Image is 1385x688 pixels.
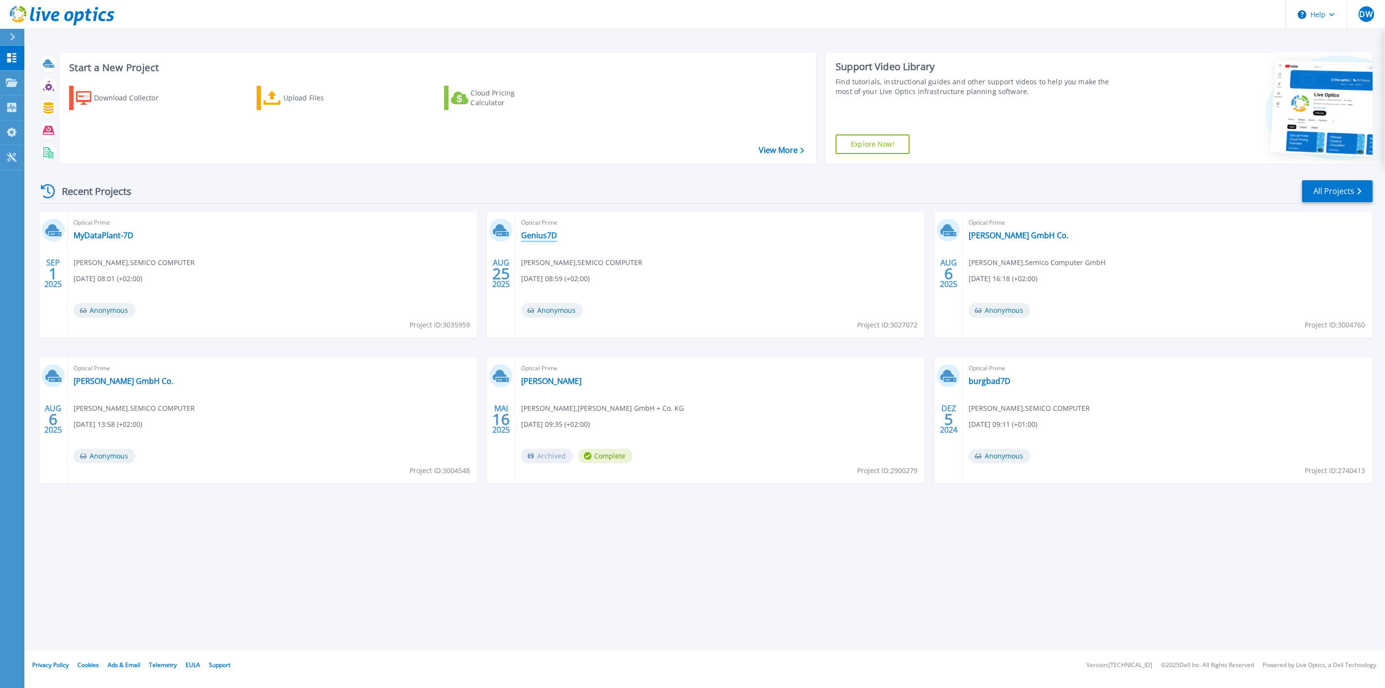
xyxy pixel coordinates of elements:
[521,363,919,374] span: Optical Prime
[283,88,361,108] div: Upload Files
[49,269,57,278] span: 1
[969,303,1030,318] span: Anonymous
[492,256,510,291] div: AUG 2025
[209,661,230,669] a: Support
[969,419,1037,430] span: [DATE] 09:11 (+01:00)
[74,419,142,430] span: [DATE] 13:58 (+02:00)
[578,449,633,463] span: Complete
[186,661,200,669] a: EULA
[492,401,510,437] div: MAI 2025
[969,273,1037,284] span: [DATE] 16:18 (+02:00)
[969,449,1030,463] span: Anonymous
[74,273,142,284] span: [DATE] 08:01 (+02:00)
[836,77,1120,96] div: Find tutorials, instructional guides and other support videos to help you make the most of your L...
[521,376,581,386] a: [PERSON_NAME]
[108,661,140,669] a: Ads & Email
[74,303,135,318] span: Anonymous
[77,661,99,669] a: Cookies
[857,465,917,476] span: Project ID: 2900279
[969,257,1105,268] span: [PERSON_NAME] , Semico Computer GmbH
[944,269,953,278] span: 6
[410,465,470,476] span: Project ID: 3004548
[37,179,145,203] div: Recent Projects
[759,146,804,155] a: View More
[1302,180,1373,202] a: All Projects
[1086,662,1152,669] li: Version: [TECHNICAL_ID]
[1305,465,1366,476] span: Project ID: 2740413
[521,217,919,228] span: Optical Prime
[471,88,549,108] div: Cloud Pricing Calculator
[74,363,471,374] span: Optical Prime
[410,320,470,330] span: Project ID: 3035959
[74,230,133,240] a: MyDataPlant-7D
[969,230,1068,240] a: [PERSON_NAME] GmbH Co.
[969,376,1011,386] a: burgbad7D
[521,230,557,240] a: Genius7D
[939,256,958,291] div: AUG 2025
[492,415,510,423] span: 16
[836,60,1120,73] div: Support Video Library
[74,449,135,463] span: Anonymous
[492,269,510,278] span: 25
[969,217,1366,228] span: Optical Prime
[857,320,917,330] span: Project ID: 3027072
[944,415,953,423] span: 5
[521,403,684,414] span: [PERSON_NAME] , [PERSON_NAME] GmbH + Co. KG
[969,363,1366,374] span: Optical Prime
[32,661,69,669] a: Privacy Policy
[521,273,590,284] span: [DATE] 08:59 (+02:00)
[74,217,471,228] span: Optical Prime
[44,401,62,437] div: AUG 2025
[44,256,62,291] div: SEP 2025
[521,257,642,268] span: [PERSON_NAME] , SEMICO COMPUTER
[521,449,573,463] span: Archived
[521,303,583,318] span: Anonymous
[1263,662,1376,669] li: Powered by Live Optics, a Dell Technology
[69,62,804,73] h3: Start a New Project
[74,403,195,414] span: [PERSON_NAME] , SEMICO COMPUTER
[257,86,365,110] a: Upload Files
[1161,662,1254,669] li: © 2025 Dell Inc. All Rights Reserved
[521,419,590,430] span: [DATE] 09:35 (+02:00)
[836,134,910,154] a: Explore Now!
[969,403,1090,414] span: [PERSON_NAME] , SEMICO COMPUTER
[74,376,173,386] a: [PERSON_NAME] GmbH Co.
[94,88,172,108] div: Download Collector
[149,661,177,669] a: Telemetry
[1360,10,1373,18] span: DW
[74,257,195,268] span: [PERSON_NAME] , SEMICO COMPUTER
[69,86,178,110] a: Download Collector
[444,86,553,110] a: Cloud Pricing Calculator
[939,401,958,437] div: DEZ 2024
[1305,320,1366,330] span: Project ID: 3004760
[49,415,57,423] span: 6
